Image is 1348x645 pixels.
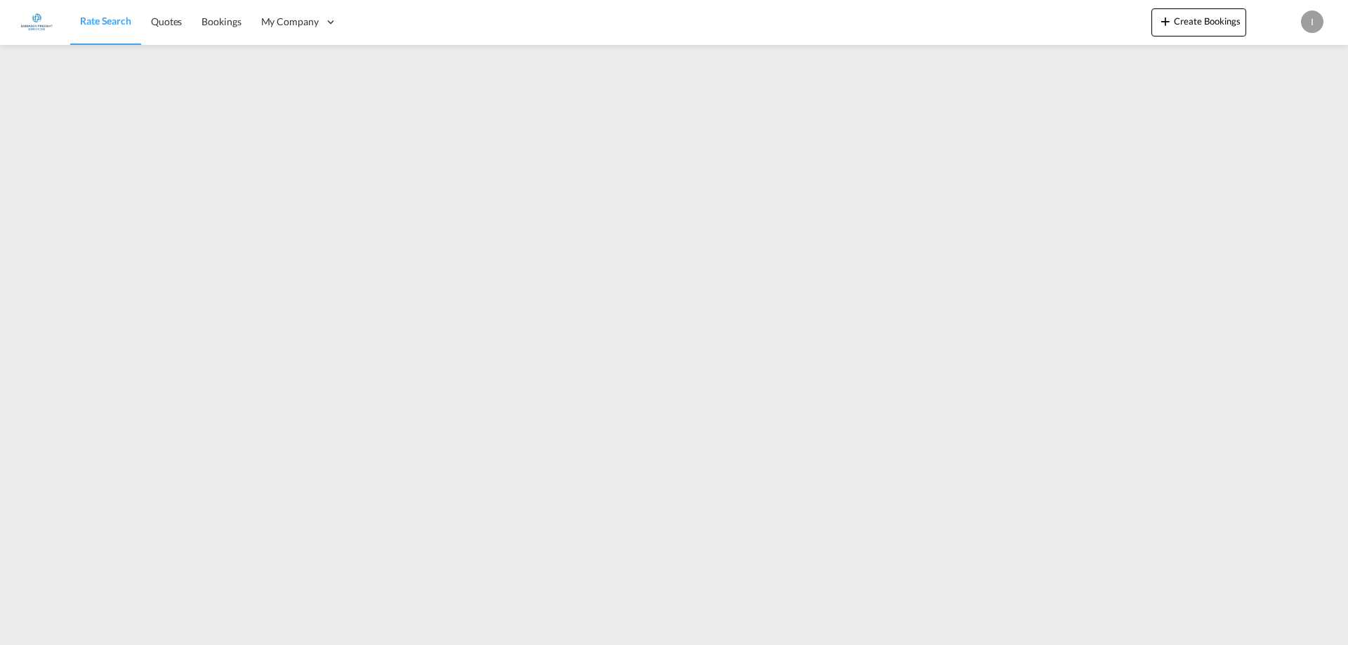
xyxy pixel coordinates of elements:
span: Quotes [151,15,182,27]
md-icon: icon-plus 400-fg [1157,13,1174,29]
button: icon-plus 400-fgCreate Bookings [1151,8,1246,36]
div: I [1301,11,1323,33]
span: My Company [261,15,319,29]
span: Bookings [201,15,241,27]
span: Rate Search [80,15,131,27]
img: e1326340b7c511ef854e8d6a806141ad.jpg [21,6,53,38]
